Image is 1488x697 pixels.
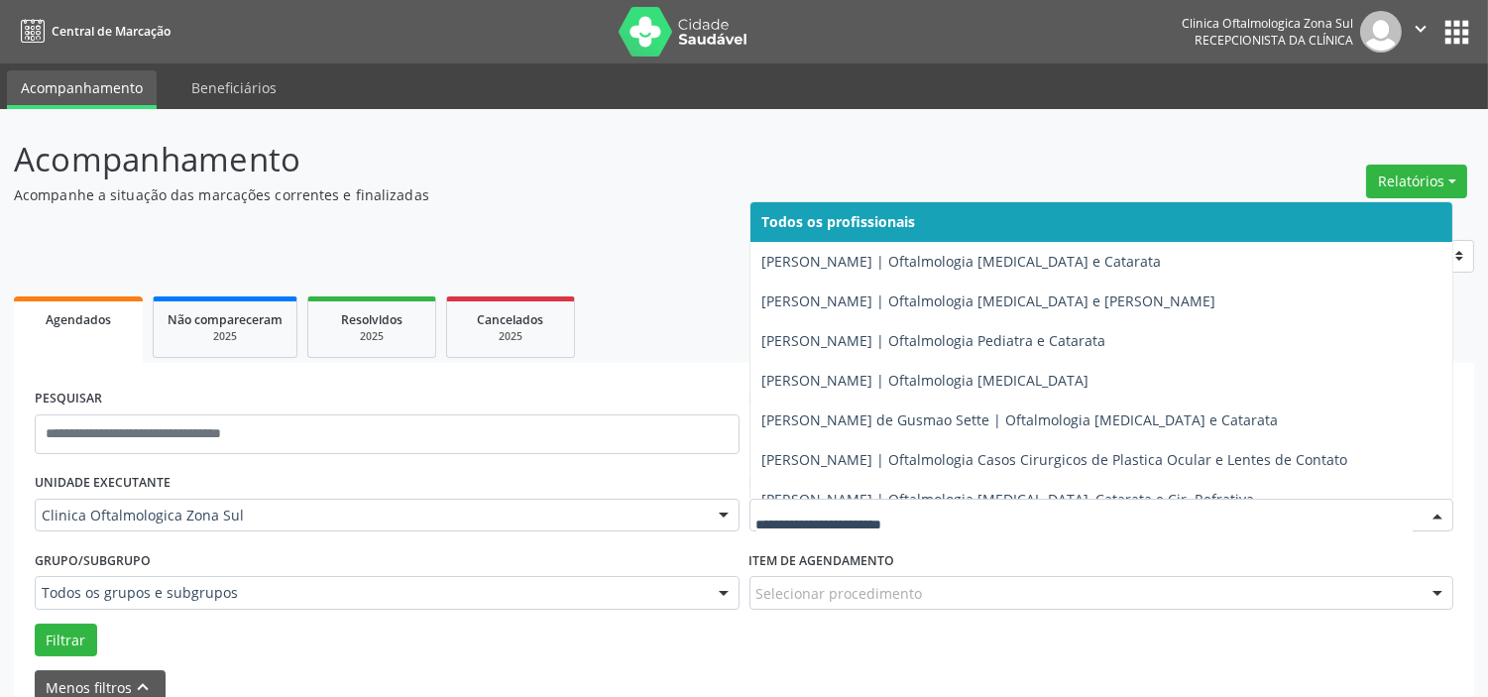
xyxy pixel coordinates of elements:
[52,23,171,40] span: Central de Marcação
[14,184,1036,205] p: Acompanhe a situação das marcações correntes e finalizadas
[341,311,402,328] span: Resolvidos
[35,545,151,576] label: Grupo/Subgrupo
[1402,11,1439,53] button: 
[762,331,1106,350] span: [PERSON_NAME] | Oftalmologia Pediatra e Catarata
[42,506,699,525] span: Clinica Oftalmologica Zona Sul
[35,384,102,414] label: PESQUISAR
[762,212,916,231] span: Todos os profissionais
[46,311,111,328] span: Agendados
[42,583,699,603] span: Todos os grupos e subgrupos
[1360,11,1402,53] img: img
[461,329,560,344] div: 2025
[1366,165,1467,198] button: Relatórios
[14,15,171,48] a: Central de Marcação
[14,135,1036,184] p: Acompanhamento
[762,410,1279,429] span: [PERSON_NAME] de Gusmao Sette | Oftalmologia [MEDICAL_DATA] e Catarata
[762,252,1162,271] span: [PERSON_NAME] | Oftalmologia [MEDICAL_DATA] e Catarata
[168,329,283,344] div: 2025
[1410,18,1431,40] i: 
[35,624,97,657] button: Filtrar
[7,70,157,109] a: Acompanhamento
[1195,32,1353,49] span: Recepcionista da clínica
[749,545,895,576] label: Item de agendamento
[478,311,544,328] span: Cancelados
[762,490,1255,509] span: [PERSON_NAME] | Oftalmologia [MEDICAL_DATA], Catarata e Cir. Refrativa
[168,311,283,328] span: Não compareceram
[35,468,171,499] label: UNIDADE EXECUTANTE
[322,329,421,344] div: 2025
[1182,15,1353,32] div: Clinica Oftalmologica Zona Sul
[762,450,1348,469] span: [PERSON_NAME] | Oftalmologia Casos Cirurgicos de Plastica Ocular e Lentes de Contato
[177,70,290,105] a: Beneficiários
[756,583,923,604] span: Selecionar procedimento
[762,371,1089,390] span: [PERSON_NAME] | Oftalmologia [MEDICAL_DATA]
[1439,15,1474,50] button: apps
[762,291,1216,310] span: [PERSON_NAME] | Oftalmologia [MEDICAL_DATA] e [PERSON_NAME]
